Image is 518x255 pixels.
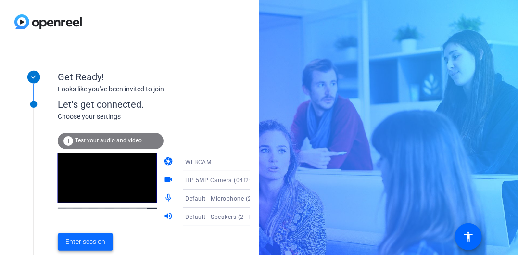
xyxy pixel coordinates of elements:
span: Test your audio and video [75,137,142,144]
mat-icon: info [63,135,74,147]
span: Default - Speakers (2- Targus Audio) (17e9:6028) [185,213,323,220]
mat-icon: videocam [164,175,175,186]
mat-icon: accessibility [463,231,474,242]
div: Get Ready! [58,70,250,84]
div: Choose your settings [58,112,270,122]
button: Enter session [58,233,113,251]
mat-icon: volume_up [164,211,175,223]
div: Looks like you've been invited to join [58,84,250,94]
mat-icon: camera [164,156,175,168]
div: Let's get connected. [58,97,270,112]
span: HP 5MP Camera (04f2:b7e9) [185,176,267,184]
span: Enter session [65,237,105,247]
mat-icon: mic_none [164,193,175,204]
span: WEBCAM [185,159,211,166]
span: Default - Microphone (2- Targus Audio) (17e9:6028) [185,194,330,202]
